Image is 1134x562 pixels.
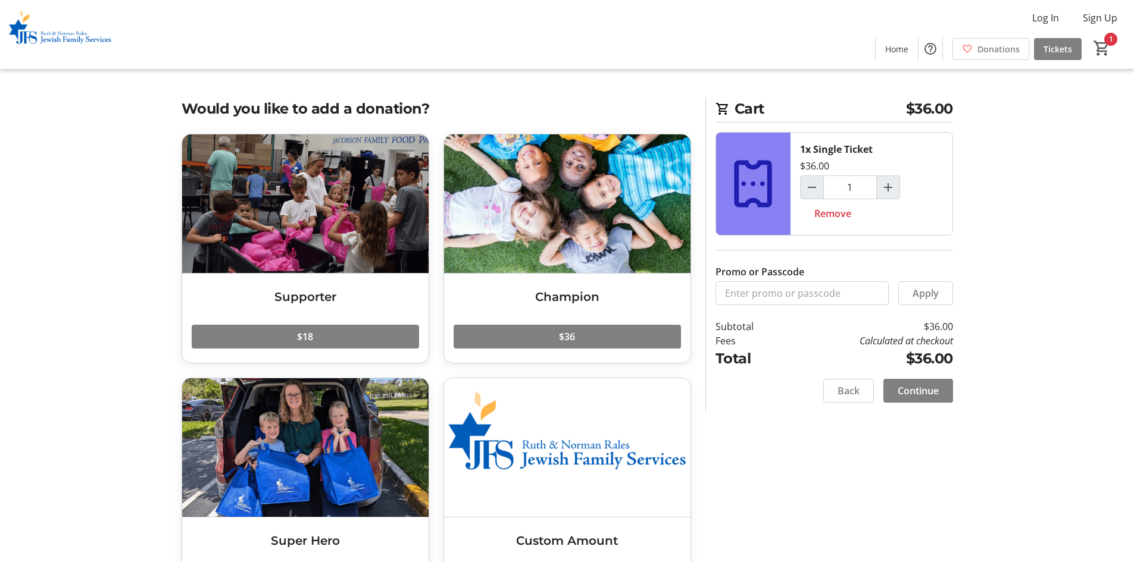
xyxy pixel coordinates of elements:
[716,319,785,334] td: Subtotal
[1044,43,1072,55] span: Tickets
[913,286,939,300] span: Apply
[977,43,1020,55] span: Donations
[192,532,419,550] h3: Super Hero
[883,379,953,403] button: Continue
[716,265,804,279] label: Promo or Passcode
[192,288,419,306] h3: Supporter
[454,532,681,550] h3: Custom Amount
[898,281,953,305] button: Apply
[784,348,952,369] td: $36.00
[182,134,429,273] img: Supporter
[297,329,313,344] span: $18
[716,334,785,348] td: Fees
[1034,38,1082,60] a: Tickets
[716,348,785,369] td: Total
[444,134,691,273] img: Champion
[192,325,419,348] button: $18
[716,98,953,123] h2: Cart
[801,176,823,199] button: Decrement by one
[182,98,691,120] h2: Would you like to add a donation?
[838,384,860,398] span: Back
[784,319,952,334] td: $36.00
[7,5,113,64] img: Ruth & Norman Rales Jewish Family Services's Logo
[877,176,899,199] button: Increment by one
[823,175,877,199] input: Single Ticket Quantity
[800,159,829,173] div: $36.00
[800,142,873,156] div: 1x Single Ticket
[784,334,952,348] td: Calculated at checkout
[454,288,681,306] h3: Champion
[444,378,691,517] img: Custom Amount
[952,38,1029,60] a: Donations
[906,98,953,120] span: $36.00
[1073,8,1127,27] button: Sign Up
[1083,11,1117,25] span: Sign Up
[716,281,889,305] input: Enter promo or passcode
[919,37,942,61] button: Help
[800,202,866,225] button: Remove
[898,384,939,398] span: Continue
[814,206,851,221] span: Remove
[823,379,874,403] button: Back
[876,38,918,60] a: Home
[454,325,681,348] button: $36
[1032,11,1059,25] span: Log In
[885,43,908,55] span: Home
[1023,8,1069,27] button: Log In
[1091,37,1113,59] button: Cart
[182,378,429,517] img: Super Hero
[559,329,575,344] span: $36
